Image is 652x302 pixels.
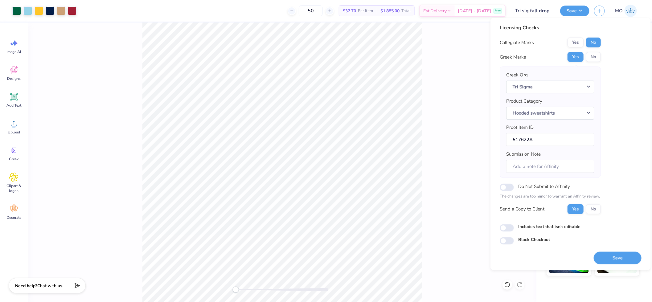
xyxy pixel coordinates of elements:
button: No [586,38,601,47]
strong: Need help? [15,283,37,289]
div: Accessibility label [233,287,239,293]
p: The changes are too minor to warrant an Affinity review. [500,194,601,200]
label: Proof Item ID [506,124,534,131]
label: Block Checkout [518,236,550,243]
button: Tri Sigma [506,80,594,93]
span: $1,885.00 [380,8,400,14]
input: Add a note for Affinity [506,160,594,173]
div: Collegiate Marks [500,39,534,46]
label: Includes text that isn't editable [518,223,580,230]
div: Greek Marks [500,54,526,61]
label: Submission Note [506,151,541,158]
button: Yes [568,38,584,47]
span: Per Item [358,8,373,14]
span: Designs [7,76,21,81]
button: No [586,204,601,214]
button: No [586,52,601,62]
label: Do Not Submit to Affinity [518,182,570,190]
div: Licensing Checks [500,24,601,31]
label: Greek Org [506,71,528,79]
button: Save [594,251,642,264]
input: – – [299,5,323,16]
span: Total [401,8,411,14]
button: Save [560,6,589,16]
span: [DATE] - [DATE] [458,8,491,14]
span: Greek [9,157,19,161]
span: Image AI [7,49,21,54]
span: Est. Delivery [423,8,447,14]
span: Chat with us. [37,283,63,289]
button: Hooded sweatshirts [506,107,594,119]
a: MO [613,5,640,17]
span: Free [495,9,501,13]
button: Yes [568,204,584,214]
label: Product Category [506,98,542,105]
span: Add Text [6,103,21,108]
span: Upload [8,130,20,135]
input: Untitled Design [510,5,556,17]
button: Yes [568,52,584,62]
div: Send a Copy to Client [500,206,544,213]
span: Clipart & logos [4,183,24,193]
span: MO [615,7,623,14]
span: $37.70 [343,8,356,14]
img: Mirabelle Olis [625,5,637,17]
span: Decorate [6,215,21,220]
